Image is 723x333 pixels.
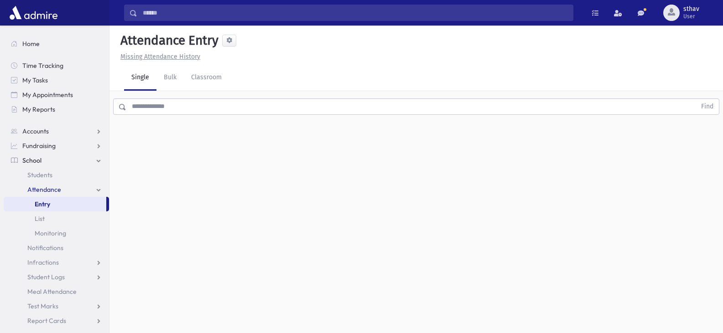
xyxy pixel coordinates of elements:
[27,258,59,266] span: Infractions
[117,33,218,48] h5: Attendance Entry
[4,270,109,284] a: Student Logs
[4,313,109,328] a: Report Cards
[4,124,109,138] a: Accounts
[27,302,58,310] span: Test Marks
[4,87,109,102] a: My Appointments
[4,197,106,211] a: Entry
[4,73,109,87] a: My Tasks
[22,91,73,99] span: My Appointments
[27,244,63,252] span: Notifications
[4,58,109,73] a: Time Tracking
[683,5,699,13] span: sthav
[4,226,109,241] a: Monitoring
[156,65,184,91] a: Bulk
[4,182,109,197] a: Attendance
[22,76,48,84] span: My Tasks
[35,200,50,208] span: Entry
[22,105,55,113] span: My Reports
[4,138,109,153] a: Fundraising
[27,273,65,281] span: Student Logs
[35,215,45,223] span: List
[27,171,52,179] span: Students
[4,284,109,299] a: Meal Attendance
[683,13,699,20] span: User
[22,40,40,48] span: Home
[35,229,66,237] span: Monitoring
[22,127,49,135] span: Accounts
[27,287,77,296] span: Meal Attendance
[696,99,719,114] button: Find
[27,317,66,325] span: Report Cards
[4,241,109,255] a: Notifications
[117,53,200,61] a: Missing Attendance History
[22,142,56,150] span: Fundraising
[4,299,109,313] a: Test Marks
[4,211,109,226] a: List
[27,185,61,194] span: Attendance
[4,168,109,182] a: Students
[22,61,63,70] span: Time Tracking
[120,53,200,61] u: Missing Attendance History
[7,4,60,22] img: AdmirePro
[124,65,156,91] a: Single
[4,102,109,117] a: My Reports
[4,36,109,51] a: Home
[22,156,42,164] span: School
[184,65,229,91] a: Classroom
[137,5,573,21] input: Search
[4,153,109,168] a: School
[4,255,109,270] a: Infractions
